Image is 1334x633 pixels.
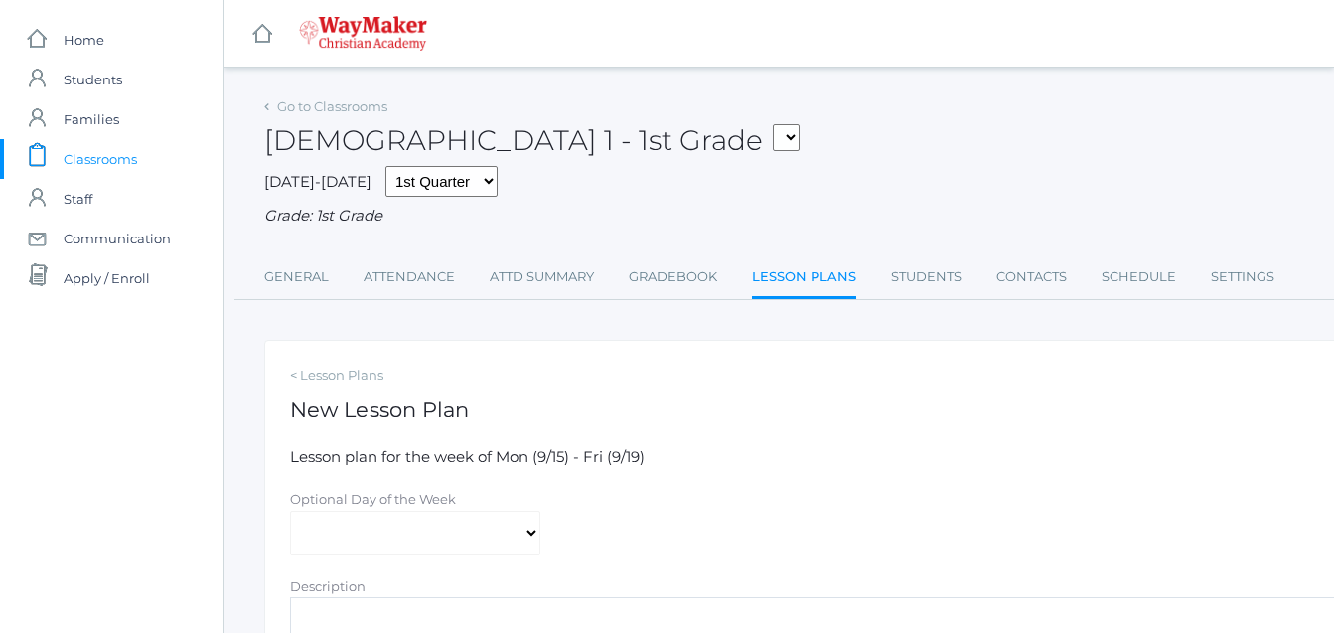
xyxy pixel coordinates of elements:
[64,219,171,258] span: Communication
[64,139,137,179] span: Classrooms
[264,257,329,297] a: General
[629,257,717,297] a: Gradebook
[364,257,455,297] a: Attendance
[290,578,366,594] label: Description
[752,257,856,300] a: Lesson Plans
[299,16,427,51] img: waymaker-logo-stack-white-1602f2b1af18da31a5905e9982d058868370996dac5278e84edea6dabf9a3315.png
[290,491,456,507] label: Optional Day of the Week
[277,98,387,114] a: Go to Classrooms
[1211,257,1274,297] a: Settings
[264,125,800,156] h2: [DEMOGRAPHIC_DATA] 1 - 1st Grade
[290,447,645,466] span: Lesson plan for the week of Mon (9/15) - Fri (9/19)
[1102,257,1176,297] a: Schedule
[996,257,1067,297] a: Contacts
[64,60,122,99] span: Students
[64,99,119,139] span: Families
[264,172,371,191] span: [DATE]-[DATE]
[64,20,104,60] span: Home
[891,257,962,297] a: Students
[490,257,594,297] a: Attd Summary
[64,258,150,298] span: Apply / Enroll
[64,179,92,219] span: Staff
